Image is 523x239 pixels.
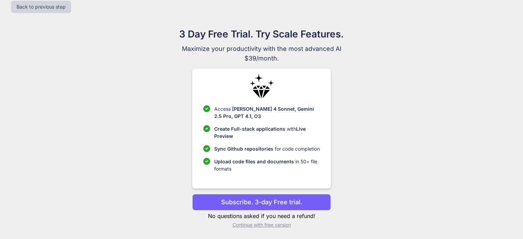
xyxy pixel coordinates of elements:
[203,145,210,152] img: checklist
[214,159,294,164] span: Upload code files and documents
[192,221,331,228] p: Continue with free version
[214,105,320,120] p: Access
[203,158,210,165] img: checklist
[214,106,314,119] span: [PERSON_NAME] 4 Sonnet, Gemini 2.5 Pro, GPT 4.1, O3
[221,197,302,207] p: Subscribe. 3-day Free trial.
[146,54,377,63] span: $39/month.
[214,126,287,132] span: Create Full-stack applications
[214,125,320,140] p: with
[203,105,210,112] img: checklist
[214,145,320,152] p: for code completion
[214,158,320,172] p: in 50+ file formats
[146,27,377,41] h1: 3 Day Free Trial. Try Scale Features.
[203,125,210,132] img: checklist
[146,44,377,54] span: Maximize your productivity with the most advanced AI
[192,194,331,210] button: Subscribe. 3-day Free trial.
[192,212,331,220] p: No questions asked if you need a refund!
[11,1,71,13] button: Back to previous step
[214,146,273,152] span: Sync Github repositories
